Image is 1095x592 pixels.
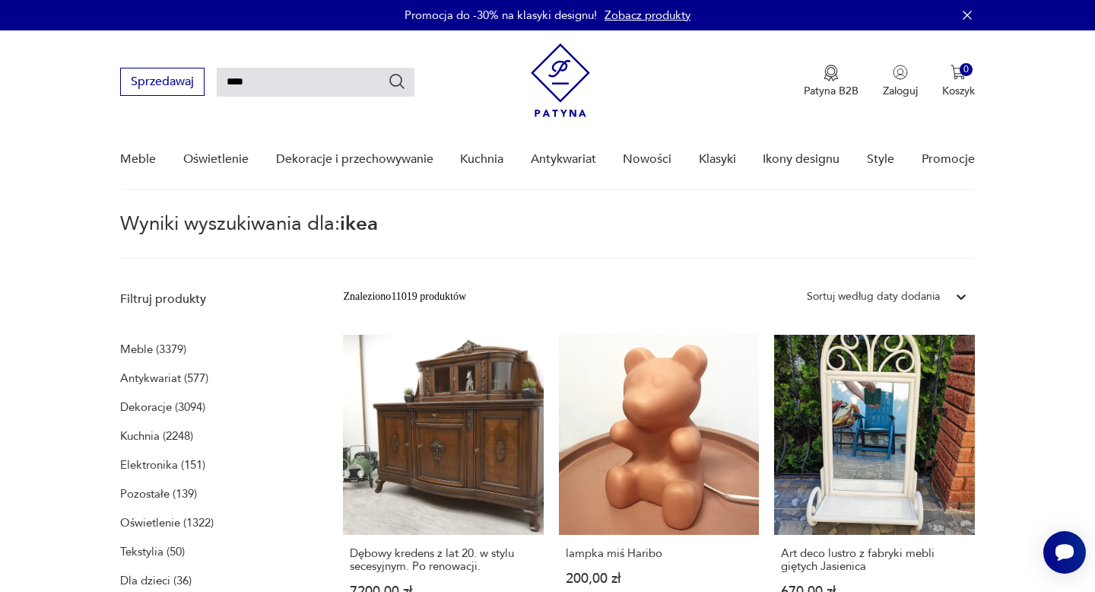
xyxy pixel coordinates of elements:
a: Elektronika (151) [120,454,205,476]
a: Antykwariat (577) [120,368,208,389]
a: Zobacz produkty [605,8,690,23]
a: Antykwariat [531,130,596,189]
button: 0Koszyk [942,65,975,98]
div: Znaleziono 11019 produktów [343,288,466,305]
img: Ikona medalu [824,65,839,81]
img: Ikona koszyka [951,65,966,80]
button: Zaloguj [883,65,918,98]
p: Promocja do -30% na klasyki designu! [405,8,597,23]
p: Filtruj produkty [120,291,306,307]
a: Dekoracje i przechowywanie [276,130,433,189]
a: Ikona medaluPatyna B2B [804,65,859,98]
p: Patyna B2B [804,84,859,98]
button: Szukaj [388,72,406,91]
a: Kuchnia (2248) [120,425,193,447]
h3: Art deco lustro z fabryki mebli giętych Jasienica [781,547,967,573]
span: ikea [340,210,378,237]
a: Nowości [623,130,671,189]
div: Sortuj według daty dodania [807,288,940,305]
img: Patyna - sklep z meblami i dekoracjami vintage [531,43,590,117]
a: Oświetlenie [183,130,249,189]
a: Promocje [922,130,975,189]
a: Sprzedawaj [120,78,205,88]
a: Klasyki [699,130,736,189]
button: Patyna B2B [804,65,859,98]
p: Wyniki wyszukiwania dla: [120,215,974,259]
a: Style [867,130,894,189]
button: Sprzedawaj [120,68,205,96]
p: 200,00 zł [566,572,752,585]
a: Oświetlenie (1322) [120,512,214,533]
h3: Dębowy kredens z lat 20. w stylu secesyjnym. Po renowacji. [350,547,536,573]
h3: lampka miś Haribo [566,547,752,560]
p: Koszyk [942,84,975,98]
a: Ikony designu [763,130,839,189]
p: Zaloguj [883,84,918,98]
a: Meble (3379) [120,339,186,360]
a: Meble [120,130,156,189]
div: 0 [960,63,973,76]
a: Tekstylia (50) [120,541,185,562]
a: Kuchnia [460,130,503,189]
iframe: Smartsupp widget button [1043,531,1086,574]
a: Dekoracje (3094) [120,396,205,418]
a: Pozostałe (139) [120,483,197,504]
img: Ikonka użytkownika [893,65,908,80]
a: Dla dzieci (36) [120,570,192,591]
